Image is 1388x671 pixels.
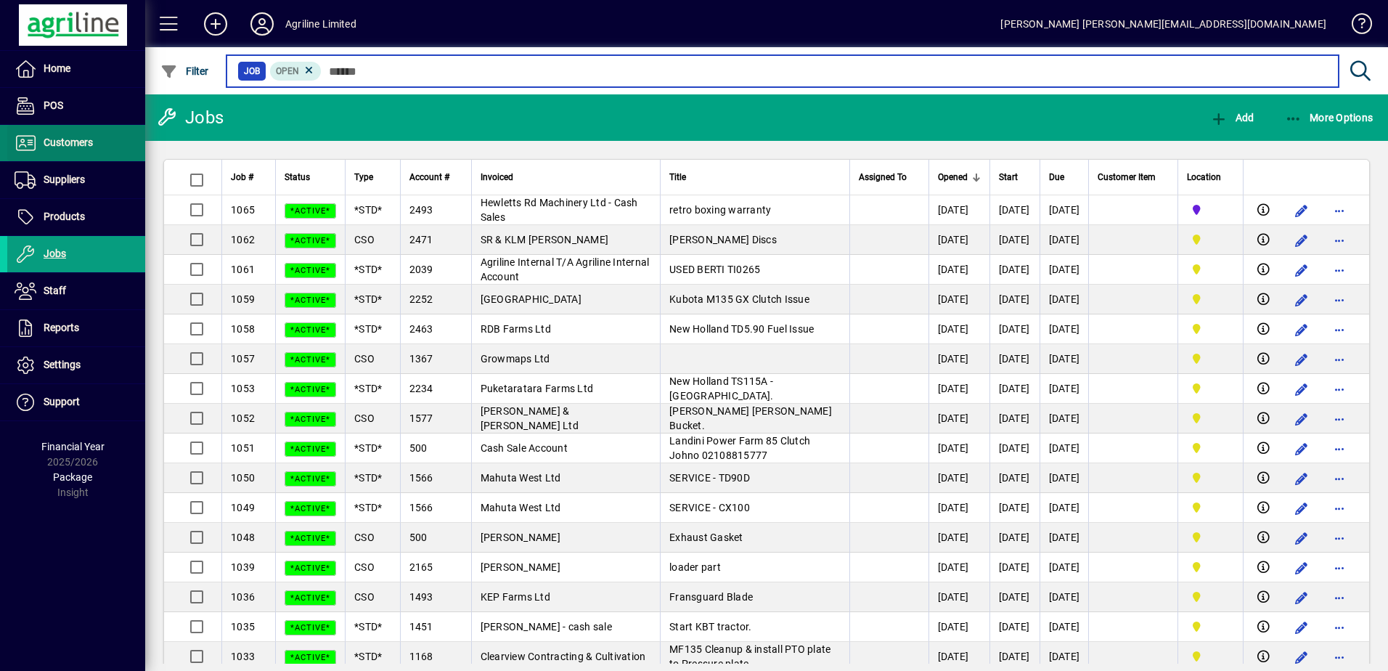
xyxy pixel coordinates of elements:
[928,463,989,493] td: [DATE]
[1040,374,1089,404] td: [DATE]
[1187,470,1234,486] span: Dargaville
[44,359,81,370] span: Settings
[1290,407,1313,431] button: Edit
[1040,463,1089,493] td: [DATE]
[1187,381,1234,396] span: Dargaville
[41,441,105,452] span: Financial Year
[409,651,433,662] span: 1168
[7,347,145,383] a: Settings
[409,412,433,424] span: 1577
[928,434,989,463] td: [DATE]
[1040,434,1089,463] td: [DATE]
[7,199,145,235] a: Products
[44,322,79,333] span: Reports
[669,643,830,670] span: MF135 Cleanup & install PTO plate to Pressure plate.
[989,404,1040,434] td: [DATE]
[989,344,1040,374] td: [DATE]
[7,162,145,198] a: Suppliers
[1328,407,1351,431] button: More options
[669,264,760,275] span: USED BERTI TI0265
[669,234,777,245] span: [PERSON_NAME] Discs
[669,591,753,603] span: Fransguard Blade
[1290,646,1313,669] button: Edit
[989,612,1040,642] td: [DATE]
[1000,12,1326,36] div: [PERSON_NAME] [PERSON_NAME][EMAIL_ADDRESS][DOMAIN_NAME]
[999,169,1018,185] span: Start
[354,353,375,365] span: CSO
[354,234,375,245] span: CSO
[1187,410,1234,426] span: Dargaville
[1290,586,1313,609] button: Edit
[1098,169,1156,185] span: Customer Item
[1328,259,1351,282] button: More options
[481,256,650,282] span: Agriline Internal T/A Agriline Internal Account
[1040,314,1089,344] td: [DATE]
[481,293,581,305] span: [GEOGRAPHIC_DATA]
[231,472,255,484] span: 1050
[409,353,433,365] span: 1367
[354,412,375,424] span: CSO
[44,248,66,259] span: Jobs
[160,65,209,77] span: Filter
[231,502,255,513] span: 1049
[231,651,255,662] span: 1033
[989,285,1040,314] td: [DATE]
[1328,229,1351,252] button: More options
[1040,404,1089,434] td: [DATE]
[270,62,322,81] mat-chip: Open Status: Open
[1328,497,1351,520] button: More options
[285,169,310,185] span: Status
[669,204,771,216] span: retro boxing warranty
[44,174,85,185] span: Suppliers
[409,561,433,573] span: 2165
[1040,612,1089,642] td: [DATE]
[231,234,255,245] span: 1062
[231,442,255,454] span: 1051
[481,621,612,633] span: [PERSON_NAME] - cash sale
[1290,199,1313,222] button: Edit
[1040,493,1089,523] td: [DATE]
[481,169,513,185] span: Invoiced
[1187,321,1234,337] span: Dargaville
[1187,619,1234,635] span: Dargaville
[989,493,1040,523] td: [DATE]
[1290,288,1313,312] button: Edit
[1328,318,1351,341] button: More options
[1328,199,1351,222] button: More options
[231,532,255,543] span: 1048
[1049,169,1064,185] span: Due
[928,314,989,344] td: [DATE]
[481,383,594,394] span: Puketaratara Farms Ltd
[231,169,266,185] div: Job #
[1187,291,1234,307] span: Dargaville
[231,561,255,573] span: 1039
[7,125,145,161] a: Customers
[1040,523,1089,553] td: [DATE]
[1187,351,1234,367] span: Dargaville
[999,169,1031,185] div: Start
[481,502,561,513] span: Mahuta West Ltd
[669,375,774,402] span: New Holland TS115A - [GEOGRAPHIC_DATA].
[481,405,579,431] span: [PERSON_NAME] & [PERSON_NAME] Ltd
[1187,169,1221,185] span: Location
[7,88,145,124] a: POS
[989,553,1040,582] td: [DATE]
[409,293,433,305] span: 2252
[481,442,568,454] span: Cash Sale Account
[669,621,752,633] span: Start KBT tractor.
[1187,648,1234,664] span: Dargaville
[231,383,255,394] span: 1053
[859,169,907,185] span: Assigned To
[409,472,433,484] span: 1566
[409,502,433,513] span: 1566
[1040,344,1089,374] td: [DATE]
[928,582,989,612] td: [DATE]
[1341,3,1370,50] a: Knowledge Base
[44,99,63,111] span: POS
[44,62,70,74] span: Home
[1098,169,1169,185] div: Customer Item
[989,463,1040,493] td: [DATE]
[1187,169,1234,185] div: Location
[1290,526,1313,550] button: Edit
[157,58,213,84] button: Filter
